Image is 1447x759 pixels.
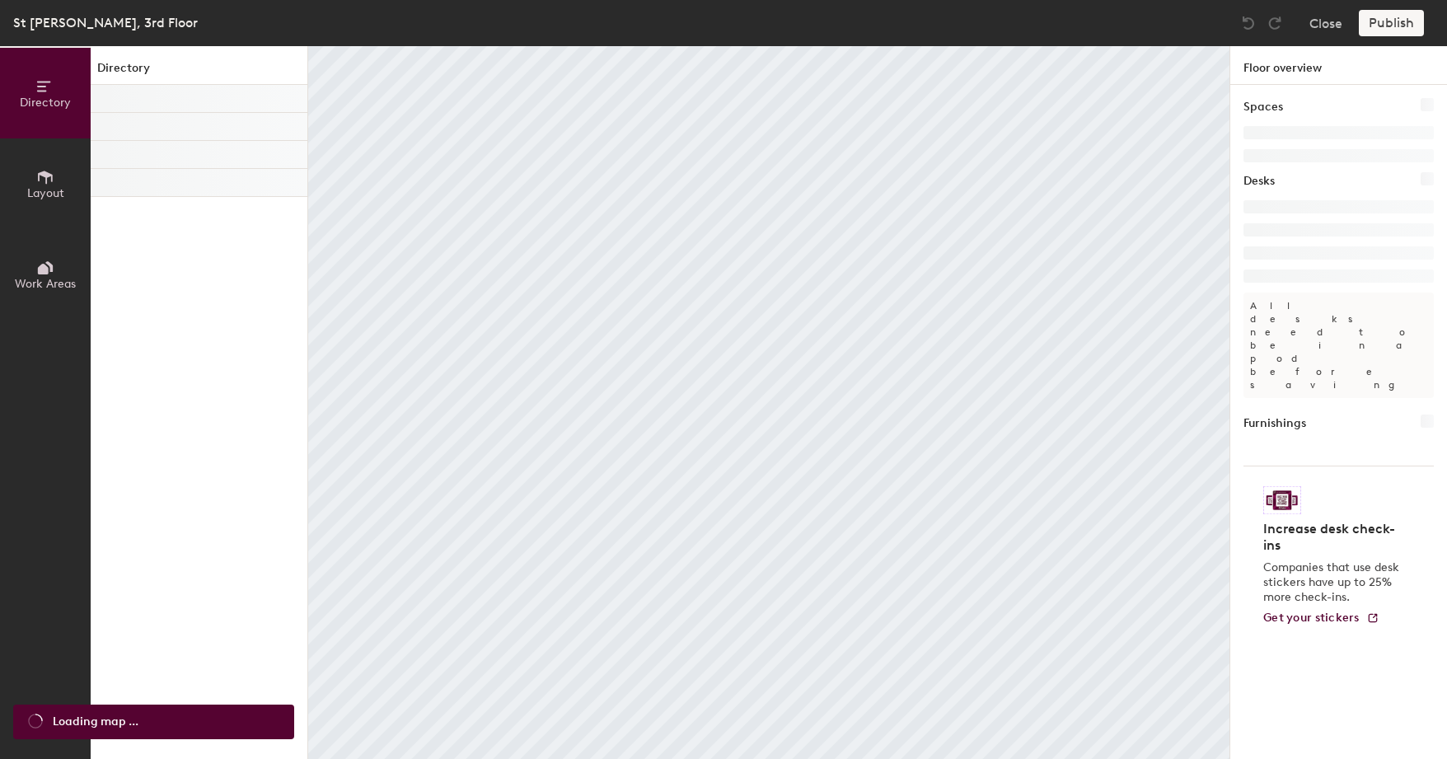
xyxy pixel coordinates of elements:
p: All desks need to be in a pod before saving [1243,293,1434,398]
h1: Spaces [1243,98,1283,116]
h1: Floor overview [1230,46,1447,85]
img: Sticker logo [1263,486,1301,514]
h1: Furnishings [1243,415,1306,433]
h1: Directory [91,59,307,85]
h4: Increase desk check-ins [1263,521,1404,554]
img: Redo [1267,15,1283,31]
p: Companies that use desk stickers have up to 25% more check-ins. [1263,560,1404,605]
span: Directory [20,96,71,110]
span: Layout [27,186,64,200]
h1: Desks [1243,172,1275,190]
a: Get your stickers [1263,611,1379,625]
div: St [PERSON_NAME], 3rd Floor [13,12,198,33]
span: Work Areas [15,277,76,291]
span: Get your stickers [1263,611,1360,625]
span: Loading map ... [53,713,138,731]
button: Close [1309,10,1342,36]
img: Undo [1240,15,1257,31]
canvas: Map [308,46,1229,759]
